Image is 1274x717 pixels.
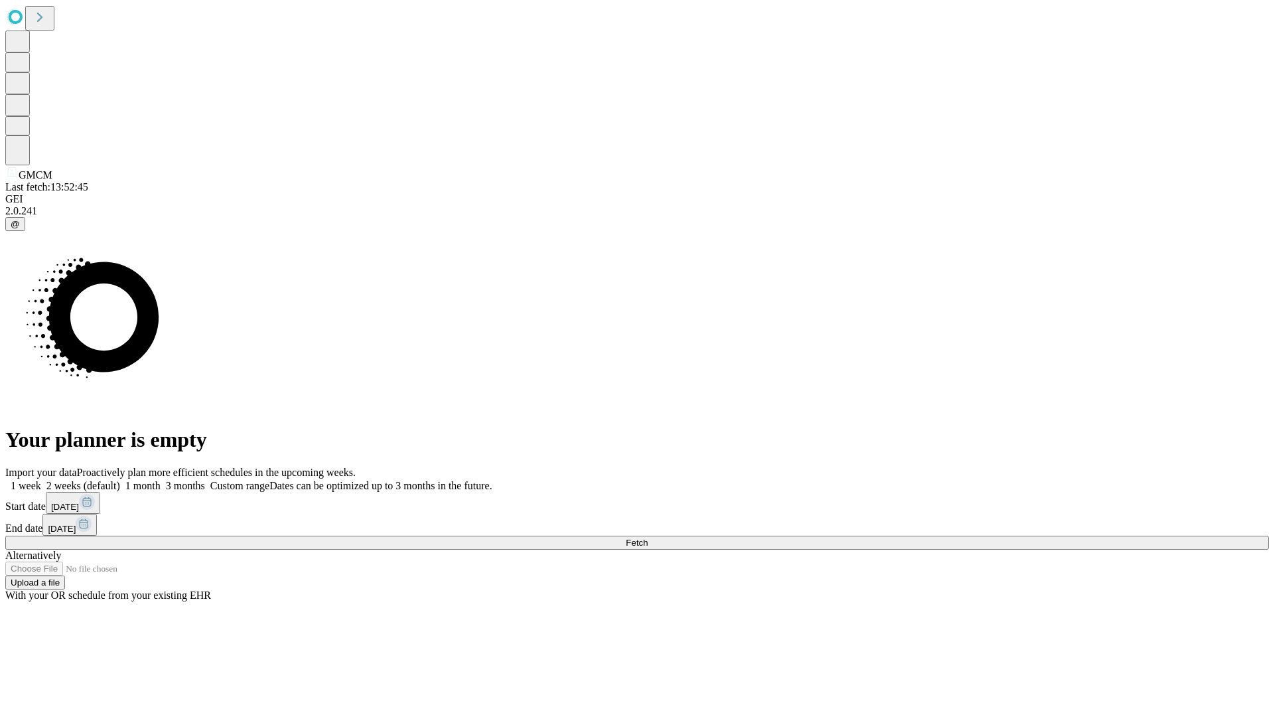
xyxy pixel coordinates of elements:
[48,524,76,534] span: [DATE]
[19,169,52,181] span: GMCM
[626,538,648,548] span: Fetch
[77,467,356,478] span: Proactively plan more efficient schedules in the upcoming weeks.
[5,217,25,231] button: @
[46,480,120,491] span: 2 weeks (default)
[5,550,61,561] span: Alternatively
[5,492,1269,514] div: Start date
[5,536,1269,550] button: Fetch
[5,193,1269,205] div: GEI
[210,480,269,491] span: Custom range
[5,467,77,478] span: Import your data
[11,480,41,491] span: 1 week
[166,480,205,491] span: 3 months
[5,428,1269,452] h1: Your planner is empty
[46,492,100,514] button: [DATE]
[5,590,211,601] span: With your OR schedule from your existing EHR
[42,514,97,536] button: [DATE]
[11,219,20,229] span: @
[5,576,65,590] button: Upload a file
[51,502,79,512] span: [DATE]
[269,480,492,491] span: Dates can be optimized up to 3 months in the future.
[125,480,161,491] span: 1 month
[5,205,1269,217] div: 2.0.241
[5,181,88,193] span: Last fetch: 13:52:45
[5,514,1269,536] div: End date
